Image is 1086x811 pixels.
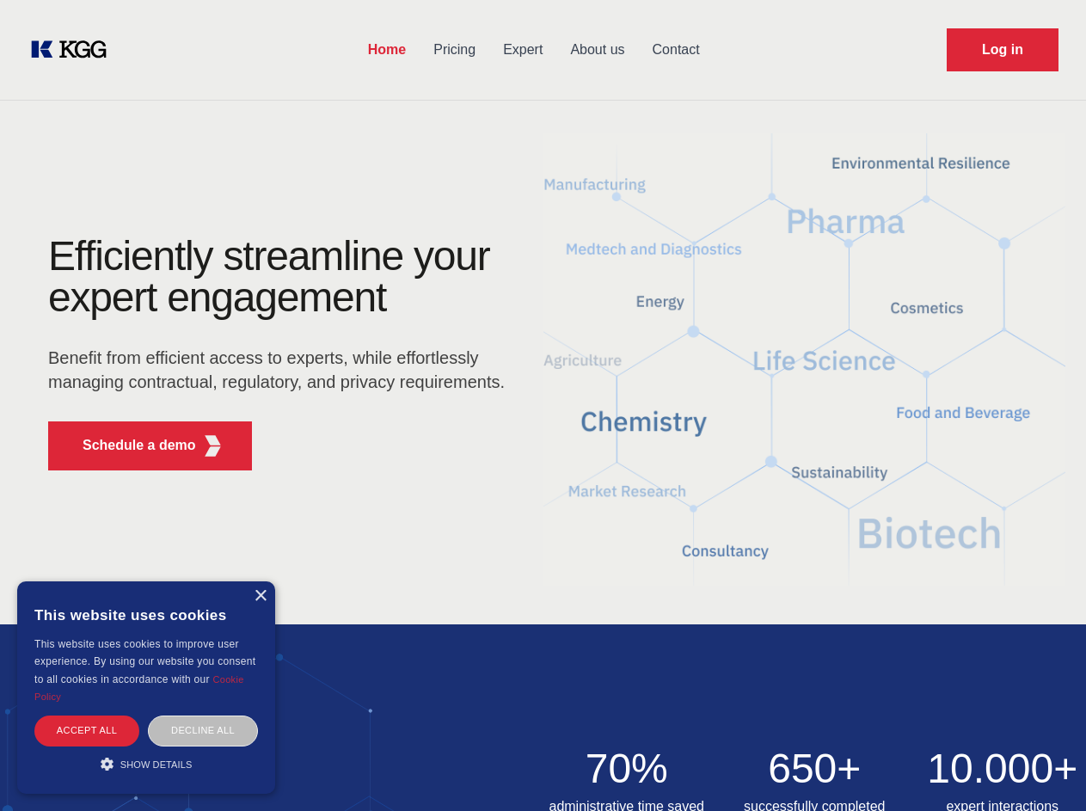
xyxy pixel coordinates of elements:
img: KGG Fifth Element RED [543,112,1066,607]
span: Show details [120,759,193,770]
div: Decline all [148,716,258,746]
button: Schedule a demoKGG Fifth Element RED [48,421,252,470]
h2: 70% [543,748,711,789]
a: Cookie Policy [34,674,244,702]
div: Close [254,590,267,603]
h1: Efficiently streamline your expert engagement [48,236,516,318]
img: KGG Fifth Element RED [202,435,224,457]
h2: 650+ [731,748,899,789]
a: Pricing [420,28,489,72]
a: Expert [489,28,556,72]
div: Show details [34,755,258,772]
div: This website uses cookies [34,594,258,636]
div: Accept all [34,716,139,746]
p: Benefit from efficient access to experts, while effortlessly managing contractual, regulatory, an... [48,346,516,394]
a: KOL Knowledge Platform: Talk to Key External Experts (KEE) [28,36,120,64]
a: Request Demo [947,28,1058,71]
p: Schedule a demo [83,435,196,456]
span: This website uses cookies to improve user experience. By using our website you consent to all coo... [34,638,255,685]
iframe: Chat Widget [1000,728,1086,811]
a: Home [354,28,420,72]
a: Contact [639,28,714,72]
a: About us [556,28,638,72]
